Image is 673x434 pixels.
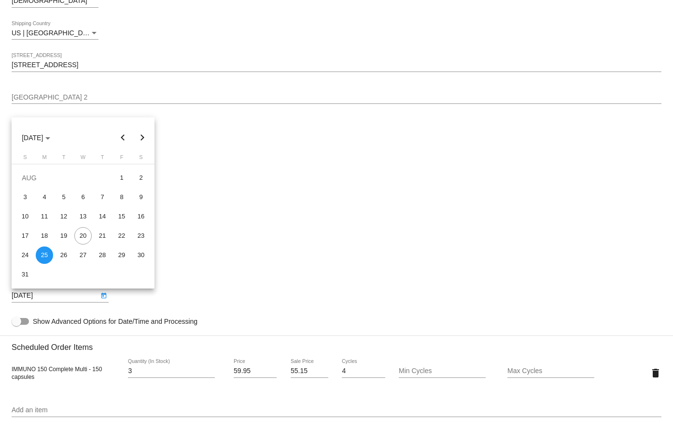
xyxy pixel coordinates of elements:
[93,154,112,164] th: Thursday
[73,246,93,265] td: August 27, 2025
[94,227,111,245] div: 21
[112,226,131,246] td: August 22, 2025
[54,226,73,246] td: August 19, 2025
[15,207,35,226] td: August 10, 2025
[131,168,151,188] td: August 2, 2025
[93,207,112,226] td: August 14, 2025
[94,188,111,206] div: 7
[132,227,150,245] div: 23
[55,208,72,225] div: 12
[93,226,112,246] td: August 21, 2025
[93,188,112,207] td: August 7, 2025
[93,246,112,265] td: August 28, 2025
[14,128,58,147] button: Choose month and year
[15,154,35,164] th: Sunday
[131,188,151,207] td: August 9, 2025
[73,226,93,246] td: August 20, 2025
[113,128,133,147] button: Previous month
[15,226,35,246] td: August 17, 2025
[74,246,92,264] div: 27
[132,246,150,264] div: 30
[73,188,93,207] td: August 6, 2025
[112,168,131,188] td: August 1, 2025
[55,227,72,245] div: 19
[55,246,72,264] div: 26
[36,188,53,206] div: 4
[15,246,35,265] td: August 24, 2025
[55,188,72,206] div: 5
[54,154,73,164] th: Tuesday
[113,188,130,206] div: 8
[131,154,151,164] th: Saturday
[113,227,130,245] div: 22
[112,154,131,164] th: Friday
[16,246,34,264] div: 24
[16,227,34,245] div: 17
[94,246,111,264] div: 28
[35,154,54,164] th: Monday
[35,188,54,207] td: August 4, 2025
[133,128,152,147] button: Next month
[16,188,34,206] div: 3
[73,154,93,164] th: Wednesday
[54,207,73,226] td: August 12, 2025
[74,227,92,245] div: 20
[113,169,130,187] div: 1
[35,207,54,226] td: August 11, 2025
[35,246,54,265] td: August 25, 2025
[36,246,53,264] div: 25
[131,207,151,226] td: August 16, 2025
[113,246,130,264] div: 29
[132,169,150,187] div: 2
[36,227,53,245] div: 18
[131,246,151,265] td: August 30, 2025
[113,208,130,225] div: 15
[74,188,92,206] div: 6
[15,188,35,207] td: August 3, 2025
[132,188,150,206] div: 9
[112,246,131,265] td: August 29, 2025
[74,208,92,225] div: 13
[112,188,131,207] td: August 8, 2025
[35,226,54,246] td: August 18, 2025
[22,134,50,142] span: [DATE]
[112,207,131,226] td: August 15, 2025
[15,265,35,284] td: August 31, 2025
[54,246,73,265] td: August 26, 2025
[73,207,93,226] td: August 13, 2025
[94,208,111,225] div: 14
[16,208,34,225] div: 10
[16,266,34,283] div: 31
[15,168,112,188] td: AUG
[132,208,150,225] div: 16
[54,188,73,207] td: August 5, 2025
[131,226,151,246] td: August 23, 2025
[36,208,53,225] div: 11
